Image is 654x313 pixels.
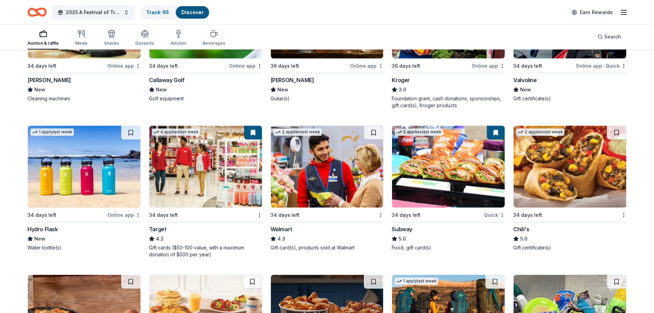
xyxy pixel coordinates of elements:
[277,86,288,94] span: New
[392,125,505,251] a: Image for Subway2 applieslast week34 days leftQuickSubway5.0Food, gift card(s)
[34,235,45,243] span: New
[107,62,141,70] div: Online app
[392,225,412,233] div: Subway
[149,125,262,258] a: Image for Target4 applieslast week34 days leftTarget4.2Gift cards ($50-100 value, with a maximum ...
[271,126,383,208] img: Image for Walmart
[592,30,627,44] button: Search
[567,6,617,19] a: Earn Rewards
[66,8,121,16] span: 2025 A Festival of Trees Event
[277,235,285,243] span: 4.3
[271,211,299,219] div: 34 days left
[27,244,141,251] div: Water bottle(s)
[149,211,178,219] div: 34 days left
[28,126,140,208] img: Image for Hydro Flask
[604,33,621,41] span: Search
[27,76,71,84] div: [PERSON_NAME]
[392,62,420,70] div: 36 days left
[27,211,56,219] div: 34 days left
[520,86,531,94] span: New
[135,27,154,49] button: Desserts
[27,41,59,46] div: Auction & raffle
[149,225,167,233] div: Target
[156,86,167,94] span: New
[472,62,505,70] div: Online app
[27,27,59,49] button: Auction & raffle
[603,63,605,69] span: •
[350,62,383,70] div: Online app
[513,244,627,251] div: Gift certificate(s)
[152,128,200,136] div: 4 applies last week
[271,76,314,84] div: [PERSON_NAME]
[31,128,74,136] div: 1 apply last week
[171,27,186,49] button: Alcohol
[516,128,564,136] div: 2 applies last week
[271,62,299,70] div: 36 days left
[395,128,443,136] div: 2 applies last week
[392,95,505,109] div: Foundation grant, cash donations, sponsorships, gift card(s), Kroger products
[576,62,627,70] div: Online app Quick
[135,41,154,46] div: Desserts
[75,27,88,49] button: Meals
[149,244,262,258] div: Gift cards ($50-100 value, with a maximum donation of $500 per year)
[513,76,537,84] div: Valvoline
[513,211,542,219] div: 34 days left
[395,278,438,285] div: 1 apply last week
[27,125,141,251] a: Image for Hydro Flask1 applylast week34 days leftOnline appHydro FlaskNewWater bottle(s)
[104,41,119,46] div: Snacks
[149,126,262,208] img: Image for Target
[140,5,210,19] button: Track· 95Discover
[392,126,505,208] img: Image for Subway
[27,62,56,70] div: 34 days left
[203,41,225,46] div: Beverages
[399,235,406,243] span: 5.0
[513,125,627,251] a: Image for Chili's2 applieslast week34 days leftChili's5.0Gift certificate(s)
[513,95,627,102] div: Gift certificate(s)
[156,235,164,243] span: 4.2
[484,211,505,219] div: Quick
[104,27,119,49] button: Snacks
[75,41,88,46] div: Meals
[229,62,262,70] div: Online app
[146,9,169,15] a: Track· 95
[181,9,204,15] a: Discover
[271,225,292,233] div: Walmart
[274,128,322,136] div: 2 applies last week
[27,95,141,102] div: Cleaning machines
[392,244,505,251] div: Food, gift card(s)
[149,95,262,102] div: Golf equipment
[203,27,225,49] button: Beverages
[271,95,384,102] div: Guitar(s)
[52,5,135,19] button: 2025 A Festival of Trees Event
[513,62,542,70] div: 34 days left
[514,126,626,208] img: Image for Chili's
[513,225,529,233] div: Chili's
[149,76,185,84] div: Callaway Golf
[27,4,47,20] a: Home
[149,62,178,70] div: 34 days left
[520,235,527,243] span: 5.0
[107,211,141,219] div: Online app
[271,244,384,251] div: Gift card(s), products sold at Walmart
[392,211,421,219] div: 34 days left
[27,225,58,233] div: Hydro Flask
[171,41,186,46] div: Alcohol
[399,86,406,94] span: 3.0
[392,76,410,84] div: Kroger
[34,86,45,94] span: New
[271,125,384,251] a: Image for Walmart2 applieslast week34 days leftWalmart4.3Gift card(s), products sold at Walmart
